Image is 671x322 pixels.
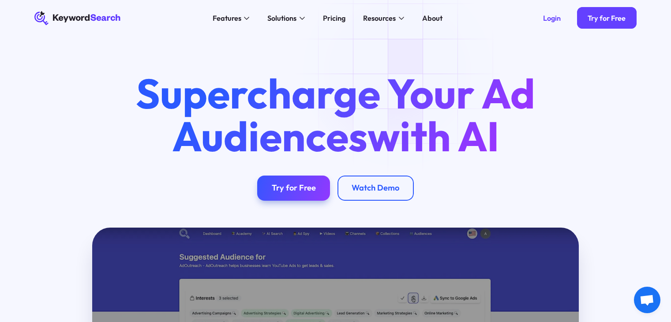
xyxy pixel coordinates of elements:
h1: Supercharge Your Ad Audiences [119,72,551,157]
div: Try for Free [588,14,626,22]
a: Try for Free [257,176,330,201]
a: Login [532,7,571,29]
div: Try for Free [272,183,316,193]
div: Login [543,14,561,22]
a: Open chat [634,287,660,313]
div: Solutions [267,13,296,24]
div: Watch Demo [352,183,399,193]
div: About [422,13,442,24]
a: About [416,11,448,26]
div: Resources [363,13,396,24]
div: Features [213,13,241,24]
div: Pricing [323,13,345,24]
a: Try for Free [577,7,637,29]
a: Pricing [317,11,351,26]
span: with AI [367,110,499,162]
